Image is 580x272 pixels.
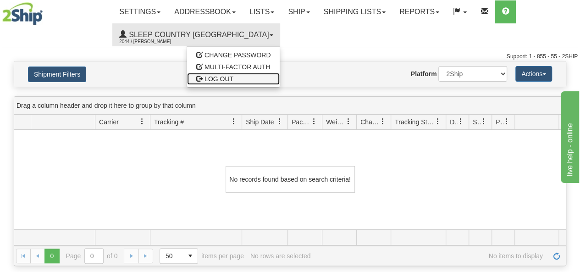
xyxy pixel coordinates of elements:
span: select [183,249,198,263]
label: Platform [411,69,437,78]
a: CHANGE PASSWORD [187,49,280,61]
a: Reports [392,0,446,23]
a: Sleep Country [GEOGRAPHIC_DATA] 2044 / [PERSON_NAME] [112,23,280,46]
a: Lists [243,0,281,23]
span: Page 0 [44,249,59,263]
a: Ship [281,0,316,23]
span: No items to display [317,252,543,260]
a: Ship Date filter column settings [272,114,287,129]
span: Ship Date [246,117,274,127]
span: 2044 / [PERSON_NAME] [119,37,188,46]
a: Addressbook [167,0,243,23]
span: Tracking Status [395,117,435,127]
a: Carrier filter column settings [134,114,150,129]
span: Shipment Issues [473,117,481,127]
span: Pickup Status [496,117,503,127]
div: No records found based on search criteria! [226,166,355,193]
div: Support: 1 - 855 - 55 - 2SHIP [2,53,578,61]
img: logo2044.jpg [2,2,43,25]
div: grid grouping header [14,97,566,115]
a: Delivery Status filter column settings [453,114,469,129]
span: Packages [292,117,311,127]
button: Actions [515,66,552,82]
span: Tracking # [154,117,184,127]
span: 50 [166,251,177,261]
div: live help - online [7,6,85,17]
a: Packages filter column settings [306,114,322,129]
a: LOG OUT [187,73,280,85]
a: Weight filter column settings [341,114,356,129]
a: Settings [112,0,167,23]
div: No rows are selected [250,252,311,260]
a: Shipment Issues filter column settings [476,114,492,129]
a: Shipping lists [317,0,392,23]
a: Pickup Status filter column settings [499,114,514,129]
span: CHANGE PASSWORD [204,51,271,59]
span: Weight [326,117,345,127]
a: MULTI-FACTOR AUTH [187,61,280,73]
button: Shipment Filters [28,67,86,82]
a: Charge filter column settings [375,114,391,129]
span: Sleep Country [GEOGRAPHIC_DATA] [127,31,269,39]
a: Tracking Status filter column settings [430,114,446,129]
span: items per page [160,248,244,264]
span: Delivery Status [450,117,458,127]
span: Charge [360,117,380,127]
span: Carrier [99,117,119,127]
a: Tracking # filter column settings [226,114,242,129]
span: Page of 0 [66,248,118,264]
a: Refresh [549,249,564,263]
span: Page sizes drop down [160,248,198,264]
span: LOG OUT [204,75,233,83]
iframe: chat widget [559,89,579,183]
span: MULTI-FACTOR AUTH [204,63,270,71]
